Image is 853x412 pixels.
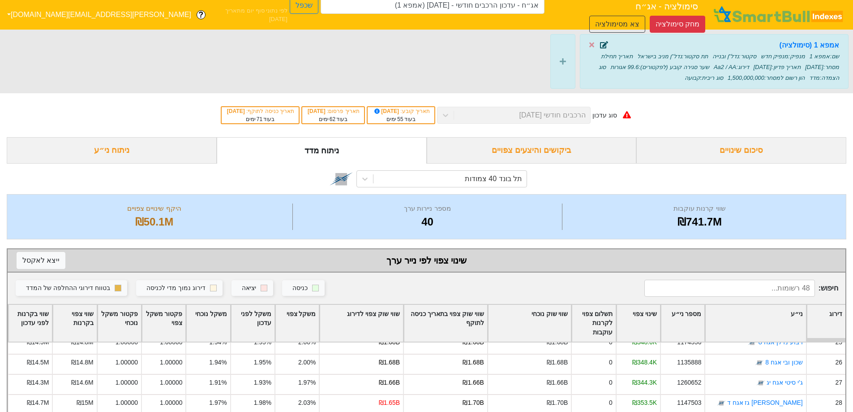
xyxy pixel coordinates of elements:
div: 0 [609,378,613,387]
div: 40 [295,214,560,230]
div: ₪14.5M [27,338,49,347]
span: 71 [257,116,262,122]
div: 2.00% [298,358,316,367]
span: סוג ריבית : קבועה [685,74,723,81]
div: 27 [836,378,842,387]
div: מספר ניירות ערך [295,204,560,214]
span: [DATE] [308,108,327,114]
div: 1.94% [209,338,227,347]
div: 28 [836,398,842,408]
div: 1.97% [209,398,227,408]
div: ₪14.7M [27,398,49,408]
span: שם : אמפא 1 [810,53,839,60]
div: ₪1.65B [379,398,400,408]
div: ₪1.68B [547,358,568,367]
div: ₪14.6M [71,378,94,387]
div: ₪1.68B [547,338,568,347]
img: tase link [756,379,765,388]
span: סוג הצמדה : מדד [599,64,839,81]
div: 1.00000 [160,398,182,408]
div: 0 [609,338,613,347]
div: 2.00% [298,338,316,347]
div: ₪1.70B [547,398,568,408]
div: Toggle SortBy [53,305,96,342]
div: ₪1.68B [379,338,400,347]
div: ₪50.1M [18,214,290,230]
div: 1.95% [254,338,271,347]
div: ₪14.8M [71,338,94,347]
div: Toggle SortBy [142,305,185,342]
div: 1.93% [254,378,271,387]
img: tase link [717,399,726,408]
div: כניסה [292,283,308,293]
div: ₪1.66B [547,378,568,387]
input: 48 רשומות... [644,280,815,297]
img: tase link [330,167,353,191]
div: Toggle SortBy [186,305,230,342]
div: Toggle SortBy [231,305,274,342]
span: שער סגירה קובע (לפקטורים) : 99.6 אגורות [610,64,709,70]
a: שכון ובי אגח 8 [765,359,802,366]
div: בטווח דירוגי ההחלפה של המדד [26,283,110,293]
button: צא מסימולציה [589,16,645,33]
div: ₪1.68B [463,338,484,347]
span: תת סקטור : נדל"ן מניב בישראל [637,53,708,60]
div: Toggle SortBy [705,305,806,342]
div: ₪353.5K [632,398,657,408]
div: יציאה [242,283,256,293]
span: [DATE] [227,108,246,114]
div: 1135888 [677,358,701,367]
a: ג'י סיטי אגח יג [767,379,802,386]
strong: אמפא 1 (סימולציה) [780,41,839,49]
div: ₪1.68B [379,358,400,367]
div: תאריך קובע : [372,107,430,115]
div: ניתוח ני״ע [7,137,217,164]
div: Toggle SortBy [488,305,571,342]
div: ניתוח מדד [217,137,427,164]
div: Toggle SortBy [404,305,487,342]
button: דירוג נמוך מדי לכניסה [136,280,223,296]
div: Toggle SortBy [661,305,704,342]
div: ₪15M [77,398,94,408]
div: Toggle SortBy [807,305,845,342]
button: מחק סימולציה [650,16,705,33]
span: 62 [330,116,335,122]
div: ₪1.66B [463,378,484,387]
div: ₪1.68B [463,358,484,367]
div: Toggle SortBy [9,305,52,342]
div: ביקושים והיצעים צפויים [427,137,637,164]
span: תאריך תחילת מסחר : [DATE] [601,53,839,70]
a: [PERSON_NAME] גז אגח ד [727,399,803,406]
div: תאריך פרסום : [307,107,360,115]
span: מנפיק : מנפיק חדש [761,53,805,60]
span: דירוג : Aa2 / AA [714,64,749,70]
div: 1147503 [677,398,701,408]
div: שינוי צפוי לפי נייר ערך [17,254,836,267]
div: 1.95% [254,358,271,367]
div: Toggle SortBy [275,305,319,342]
div: שווי קרנות עוקבות [565,204,835,214]
div: היקף שינויים צפויים [18,204,290,214]
div: בעוד ימים [226,115,294,123]
span: חיפוש : [644,280,838,297]
div: Toggle SortBy [98,305,141,342]
div: בעוד ימים [372,115,430,123]
img: tase link [748,338,757,347]
div: Toggle SortBy [572,305,615,342]
div: 1.00000 [116,358,138,367]
div: תל בונד 40 צמודות [465,173,522,184]
span: לפי נתוני סוף יום מתאריך [DATE] [211,6,287,24]
div: סוג עדכון [592,111,617,120]
img: SmartBull [712,6,846,24]
div: 1.00000 [160,338,182,347]
div: 0 [609,358,613,367]
div: ₪348.4K [632,358,657,367]
div: ₪1.70B [463,398,484,408]
a: רבוע נדלן אגח ט [758,338,803,346]
div: ₪14.3M [27,378,49,387]
button: כניסה [282,280,325,296]
div: 1.97% [298,378,316,387]
div: 1.00000 [160,358,182,367]
div: 1174556 [677,338,701,347]
span: ? [198,9,203,21]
